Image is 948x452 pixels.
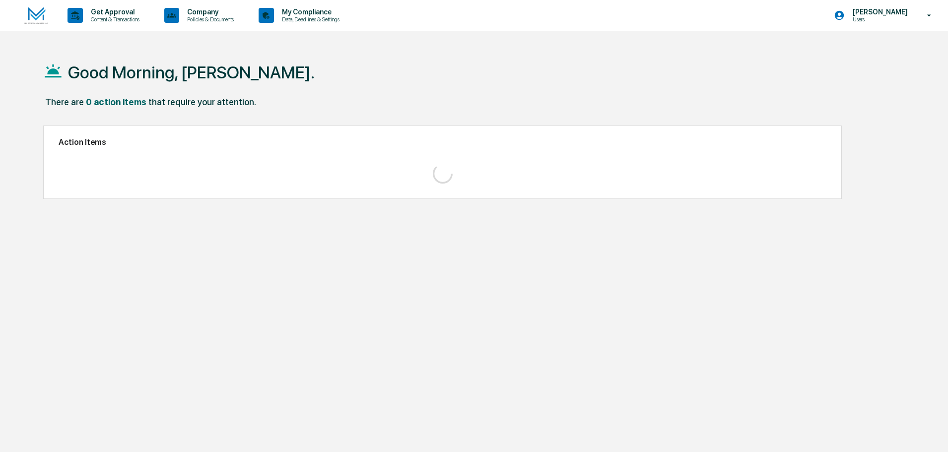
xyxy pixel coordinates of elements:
p: Get Approval [83,8,144,16]
p: Policies & Documents [179,16,239,23]
div: 0 action items [86,97,146,107]
p: Users [845,16,913,23]
p: Company [179,8,239,16]
div: There are [45,97,84,107]
h2: Action Items [59,137,826,147]
p: Data, Deadlines & Settings [274,16,344,23]
p: [PERSON_NAME] [845,8,913,16]
h1: Good Morning, [PERSON_NAME]. [68,63,315,82]
div: that require your attention. [148,97,256,107]
p: My Compliance [274,8,344,16]
img: logo [24,7,48,24]
p: Content & Transactions [83,16,144,23]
